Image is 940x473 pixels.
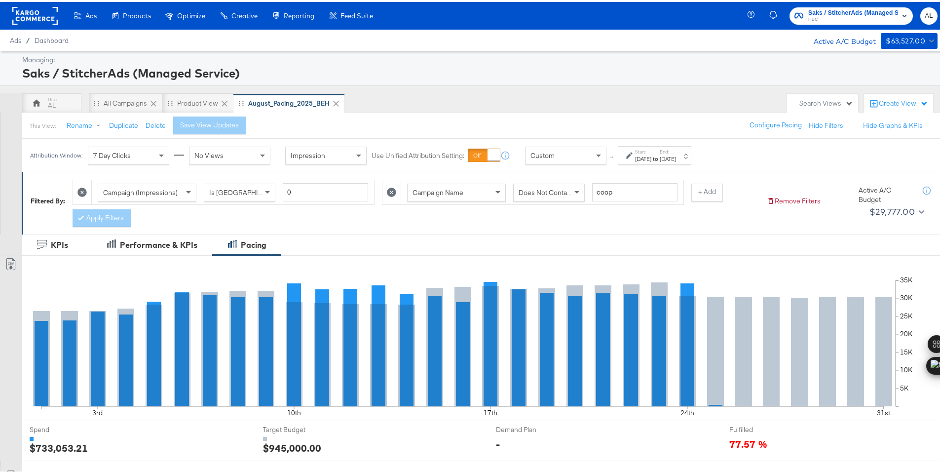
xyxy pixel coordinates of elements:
div: Active A/C Budget [859,184,913,202]
text: 3rd [92,406,103,415]
span: Ads [85,10,97,18]
div: Search Views [799,97,853,106]
input: Enter a number [283,181,368,199]
div: $63,527.00 [886,33,925,45]
text: 25K [900,310,913,318]
strong: to [651,153,660,160]
div: [DATE] [635,153,651,161]
button: AL [920,5,938,23]
div: Pacing [241,237,266,249]
span: Is [GEOGRAPHIC_DATA] [209,186,285,195]
span: Creative [231,10,258,18]
span: AL [924,8,934,20]
span: Fulfilled [729,423,803,433]
text: 35K [900,274,913,282]
div: AL [48,99,56,108]
div: [DATE] [660,153,676,161]
button: Delete [146,119,166,128]
div: Saks / StitcherAds (Managed Service) [22,63,935,79]
span: Custom [530,149,555,158]
text: 5K [900,382,909,391]
button: $29,777.00 [865,202,926,218]
span: Saks / StitcherAds (Managed Service) [808,6,898,16]
span: HBC [808,14,898,22]
button: + Add [691,182,723,199]
span: ↑ [607,154,617,157]
div: $29,777.00 [869,202,915,217]
span: Does Not Contain [519,186,572,195]
button: Duplicate [109,119,138,128]
button: Remove Filters [767,195,821,204]
div: Managing: [22,53,935,63]
text: 10K [900,363,913,372]
div: All Campaigns [104,97,147,106]
span: 77.57 % [729,435,767,448]
div: $945,000.00 [263,439,321,453]
div: - [496,435,500,449]
label: Start: [635,147,651,153]
span: Reporting [284,10,314,18]
span: Ads [10,35,21,42]
span: No Views [194,149,224,158]
text: 10th [287,406,301,415]
div: Drag to reorder tab [94,98,99,104]
span: Products [123,10,151,18]
div: $733,053.21 [30,439,88,453]
a: Dashboard [35,35,69,42]
label: End: [660,147,676,153]
text: 24th [680,406,694,415]
span: Demand Plan [496,423,570,433]
div: Create View [879,97,928,107]
span: 7 Day Clicks [93,149,131,158]
div: Product View [177,97,218,106]
text: 15K [900,346,913,355]
div: This View: [30,120,56,128]
text: 17th [484,406,497,415]
text: 20K [900,327,913,336]
span: / [21,35,35,42]
div: Drag to reorder tab [238,98,244,104]
div: Drag to reorder tab [167,98,173,104]
div: Active A/C Budget [803,31,876,46]
div: Filtered By: [31,195,65,204]
span: Spend [30,423,104,433]
button: Hide Graphs & KPIs [863,119,923,128]
span: Target Budget [263,423,337,433]
button: Rename [60,115,111,133]
button: Hide Filters [809,119,843,128]
div: Attribution Window: [30,150,83,157]
span: Optimize [177,10,205,18]
text: 31st [877,406,890,415]
div: KPIs [51,237,68,249]
span: Feed Suite [340,10,373,18]
span: Impression [291,149,325,158]
button: Configure Pacing [743,115,809,132]
label: Use Unified Attribution Setting: [372,149,464,158]
input: Enter a search term [592,181,677,199]
button: Saks / StitcherAds (Managed Service)HBC [790,5,913,23]
span: Campaign (Impressions) [103,186,178,195]
div: August_Pacing_2025_BEH [248,97,330,106]
text: 30K [900,291,913,300]
div: Performance & KPIs [120,237,197,249]
button: $63,527.00 [881,31,938,47]
span: Campaign Name [413,186,463,195]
